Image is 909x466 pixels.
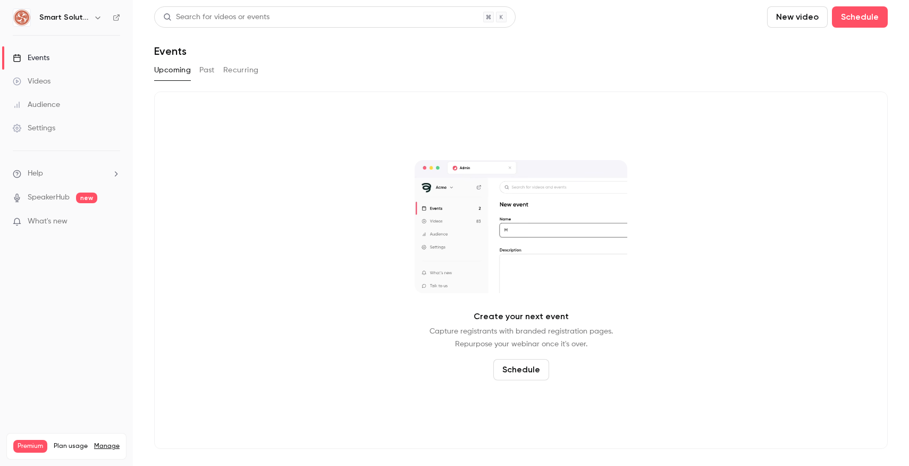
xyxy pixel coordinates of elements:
button: Schedule [493,359,549,380]
button: Recurring [223,62,259,79]
div: Events [13,53,49,63]
span: Premium [13,440,47,453]
div: Audience [13,99,60,110]
div: Settings [13,123,55,134]
div: Search for videos or events [163,12,270,23]
span: Help [28,168,43,179]
a: SpeakerHub [28,192,70,203]
li: help-dropdown-opener [13,168,120,179]
iframe: Noticeable Trigger [107,217,120,227]
button: Upcoming [154,62,191,79]
p: Capture registrants with branded registration pages. Repurpose your webinar once it's over. [430,325,613,351]
h1: Events [154,45,187,57]
p: Create your next event [474,310,569,323]
span: new [76,193,97,203]
span: What's new [28,216,68,227]
button: Past [199,62,215,79]
span: Plan usage [54,442,88,451]
a: Manage [94,442,120,451]
button: Schedule [832,6,888,28]
h6: Smart Solutions [39,12,89,23]
img: Smart Solutions [13,9,30,26]
div: Videos [13,76,50,87]
button: New video [767,6,828,28]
